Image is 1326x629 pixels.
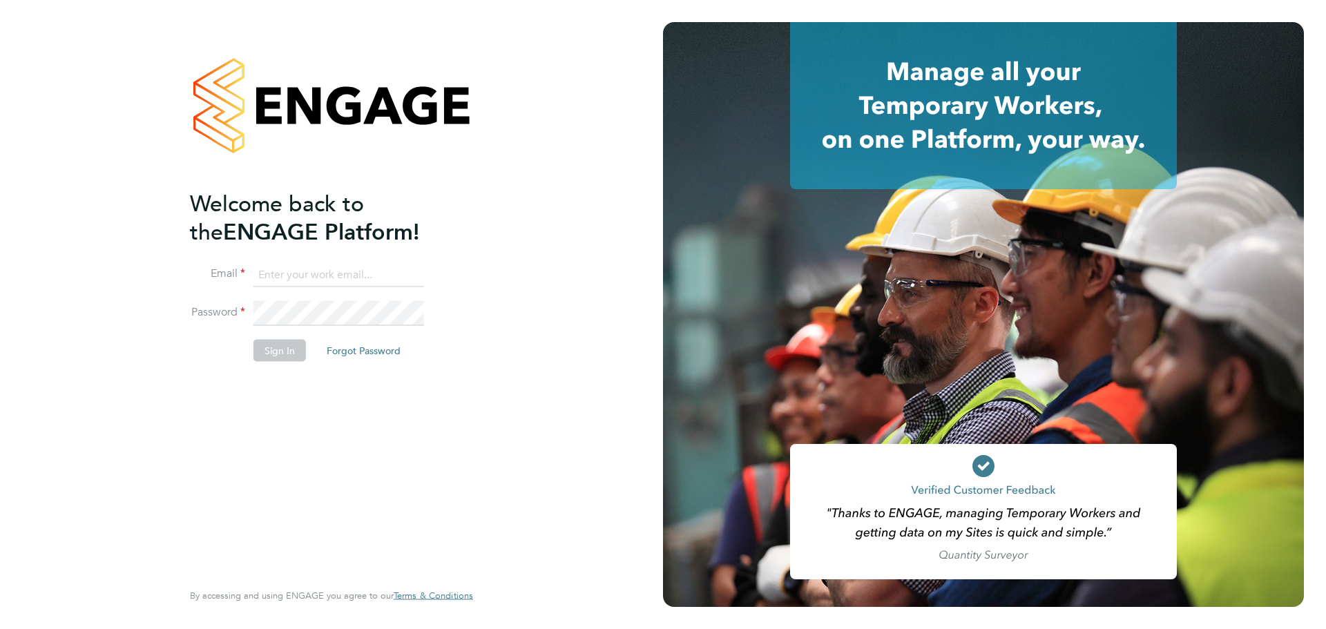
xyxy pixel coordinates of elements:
label: Password [190,305,245,320]
button: Forgot Password [316,340,412,362]
button: Sign In [253,340,306,362]
span: Welcome back to the [190,190,364,245]
h2: ENGAGE Platform! [190,189,459,246]
input: Enter your work email... [253,262,424,287]
a: Terms & Conditions [394,590,473,601]
label: Email [190,267,245,281]
span: By accessing and using ENGAGE you agree to our [190,590,473,601]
